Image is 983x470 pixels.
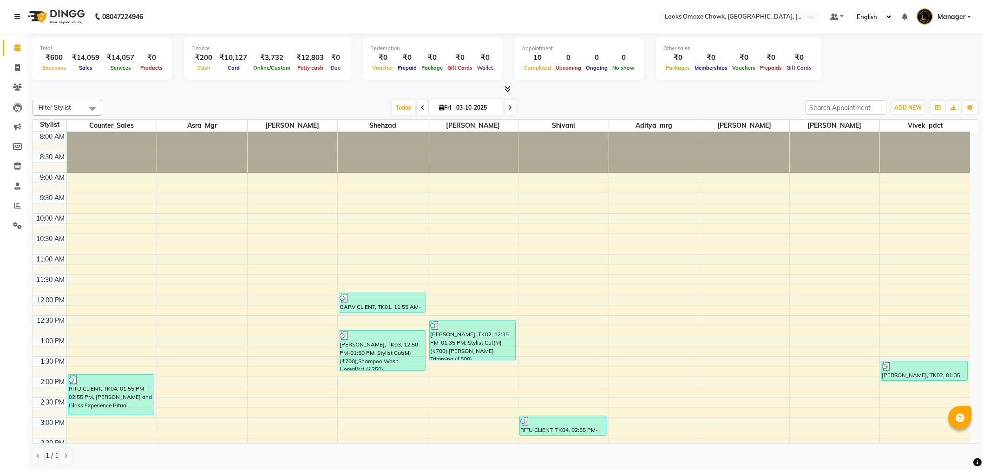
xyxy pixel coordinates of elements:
span: Aditya_mrg [609,120,699,131]
span: Card [225,65,242,71]
button: ADD NEW [892,101,924,114]
span: Packages [663,65,692,71]
span: Today [392,100,415,115]
span: Counter_Sales [67,120,157,131]
div: 12:30 PM [35,316,66,326]
span: Products [138,65,165,71]
img: Manager [917,8,933,25]
div: 9:30 AM [38,193,66,203]
span: Memberships [692,65,730,71]
div: 2:30 PM [39,398,66,407]
div: Other sales [663,45,814,52]
span: Vivek_pdct [880,120,970,131]
div: ₹3,732 [251,52,293,63]
div: ₹14,059 [68,52,103,63]
div: ₹200 [191,52,216,63]
div: Finance [191,45,344,52]
span: ADD NEW [894,104,922,111]
span: Due [328,65,343,71]
div: 3:00 PM [39,418,66,428]
div: ₹0 [328,52,344,63]
span: Fri [437,104,453,111]
div: 10:30 AM [34,234,66,244]
span: Package [419,65,445,71]
div: 3:30 PM [39,438,66,448]
div: 2:00 PM [39,377,66,387]
span: Cash [195,65,213,71]
span: Services [108,65,133,71]
span: Voucher [370,65,395,71]
div: RITU CLIENT, TK04, 01:55 PM-02:55 PM, [PERSON_NAME] and Gloss Experience Ritual [68,375,154,415]
div: [PERSON_NAME], TK02, 12:35 PM-01:35 PM, Stylist Cut(M) (₹700),[PERSON_NAME] Trimming (₹500) [430,320,516,360]
span: Upcoming [553,65,583,71]
div: Appointment [522,45,637,52]
div: 10 [522,52,553,63]
span: [PERSON_NAME] [790,120,880,131]
div: 9:00 AM [38,173,66,183]
div: Stylist [33,120,66,130]
span: Manager [937,12,965,22]
div: 8:30 AM [38,152,66,162]
span: [PERSON_NAME] [699,120,789,131]
span: Vouchers [730,65,758,71]
input: 2025-10-03 [453,101,500,115]
div: 11:30 AM [34,275,66,285]
div: ₹0 [475,52,495,63]
div: ₹0 [692,52,730,63]
span: Gift Cards [445,65,475,71]
span: Shivani [518,120,609,131]
div: ₹14,057 [103,52,138,63]
div: 8:00 AM [38,132,66,142]
img: logo [24,4,87,30]
span: Sales [77,65,95,71]
div: ₹0 [784,52,814,63]
div: ₹10,127 [216,52,251,63]
div: RITU CLIENT, TK04, 02:55 PM-03:25 PM, Hydra Facial Treatment [520,416,606,435]
div: ₹0 [730,52,758,63]
div: 1:00 PM [39,336,66,346]
div: Total [40,45,165,52]
span: [PERSON_NAME] [248,120,338,131]
input: Search Appointment [805,100,886,115]
div: ₹600 [40,52,68,63]
div: 0 [610,52,637,63]
b: 08047224946 [102,4,143,30]
div: ₹0 [138,52,165,63]
div: 11:00 AM [34,255,66,264]
div: ₹0 [419,52,445,63]
span: 1 / 1 [46,451,59,461]
span: Ongoing [583,65,610,71]
div: ₹0 [445,52,475,63]
span: Petty cash [295,65,326,71]
span: Expenses [40,65,68,71]
span: Completed [522,65,553,71]
span: Prepaid [395,65,419,71]
div: 12:00 PM [35,295,66,305]
div: ₹0 [758,52,784,63]
div: 0 [583,52,610,63]
span: Filter Stylist [39,104,71,111]
span: Gift Cards [784,65,814,71]
span: [PERSON_NAME] [428,120,518,131]
div: ₹0 [370,52,395,63]
div: 1:30 PM [39,357,66,366]
div: ₹12,803 [293,52,328,63]
iframe: chat widget [944,433,974,461]
div: GARV CLIENT, TK01, 11:55 AM-12:25 PM, [PERSON_NAME] Trimming (₹500) [339,293,425,312]
div: Redemption [370,45,495,52]
span: Shehzad [338,120,428,131]
div: ₹0 [663,52,692,63]
div: 0 [553,52,583,63]
div: 10:00 AM [34,214,66,223]
span: No show [610,65,637,71]
span: Online/Custom [251,65,293,71]
span: Wallet [475,65,495,71]
span: Asra_Mgr [157,120,247,131]
span: Prepaids [758,65,784,71]
div: [PERSON_NAME], TK02, 01:35 PM-02:05 PM, Head Massage(M) (₹800) [881,361,967,380]
div: ₹0 [395,52,419,63]
div: [PERSON_NAME], TK03, 12:50 PM-01:50 PM, Stylist Cut(M) (₹700),Shampoo Wash L'oreal(M) (₹250) [339,331,425,370]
